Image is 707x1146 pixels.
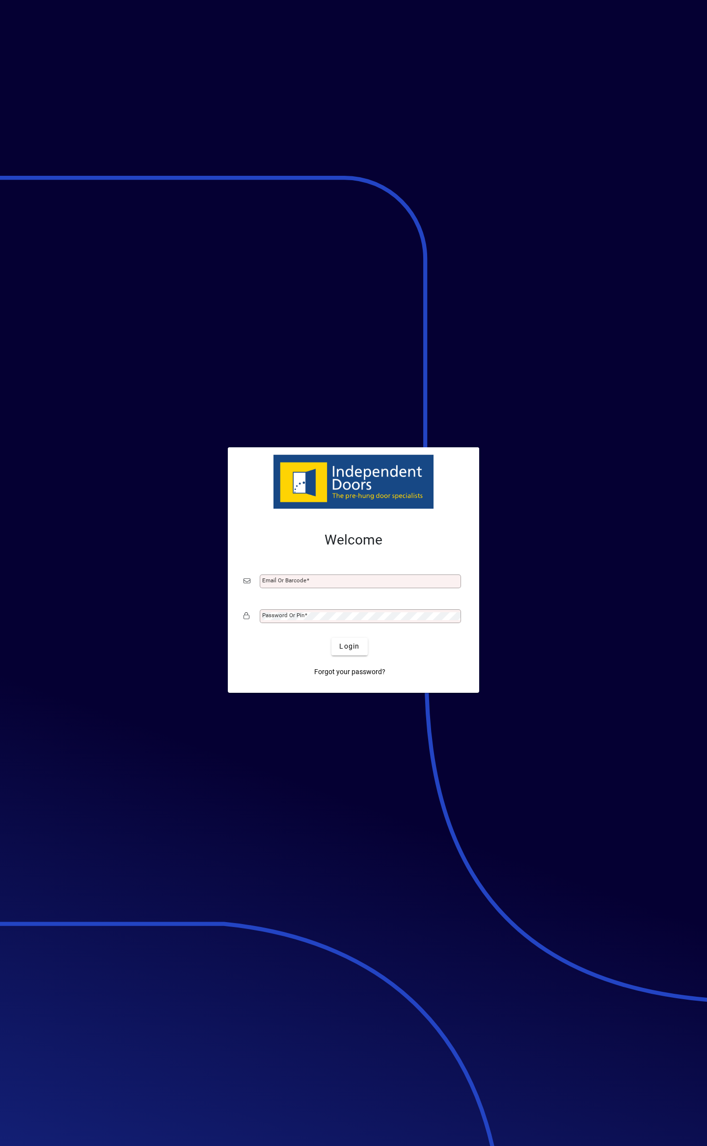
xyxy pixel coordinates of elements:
[310,663,389,681] a: Forgot your password?
[244,532,463,548] h2: Welcome
[314,667,385,677] span: Forgot your password?
[262,577,306,584] mat-label: Email or Barcode
[339,641,359,652] span: Login
[262,612,304,619] mat-label: Password or Pin
[331,638,367,655] button: Login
